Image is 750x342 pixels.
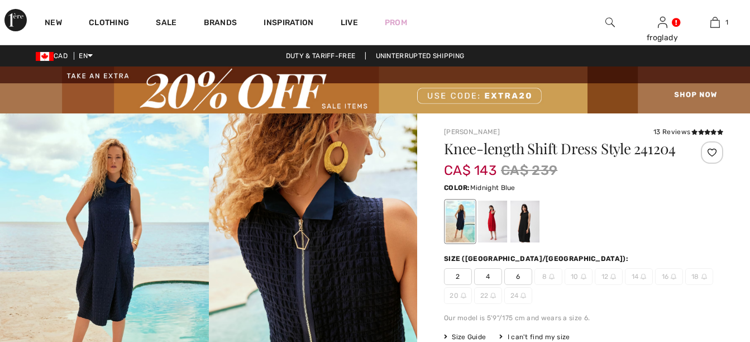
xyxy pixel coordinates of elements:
[474,287,502,304] span: 22
[341,17,358,28] a: Live
[444,151,496,178] span: CA$ 143
[658,16,667,29] img: My Info
[671,274,676,279] img: ring-m.svg
[446,201,475,243] div: Midnight Blue
[653,127,723,137] div: 13 Reviews
[444,141,677,156] h1: Knee-length Shift Dress Style 241204
[549,274,555,279] img: ring-m.svg
[499,332,570,342] div: I can't find my size
[504,268,532,285] span: 6
[89,18,129,30] a: Clothing
[658,17,667,27] a: Sign In
[444,184,470,192] span: Color:
[444,332,486,342] span: Size Guide
[4,9,27,31] img: 1ère Avenue
[79,52,93,60] span: EN
[595,268,623,285] span: 12
[510,201,539,243] div: Black
[520,293,526,298] img: ring-m.svg
[36,52,72,60] span: CAD
[605,16,615,29] img: search the website
[725,17,728,27] span: 1
[156,18,176,30] a: Sale
[641,274,646,279] img: ring-m.svg
[581,274,586,279] img: ring-m.svg
[474,268,502,285] span: 4
[444,287,472,304] span: 20
[478,201,507,243] div: Radiant red
[470,184,515,192] span: Midnight Blue
[490,293,496,298] img: ring-m.svg
[625,268,653,285] span: 14
[534,268,562,285] span: 8
[501,160,557,180] span: CA$ 239
[264,18,313,30] span: Inspiration
[565,268,593,285] span: 10
[637,32,688,44] div: froglady
[204,18,237,30] a: Brands
[504,287,532,304] span: 24
[444,313,723,323] div: Our model is 5'9"/175 cm and wears a size 6.
[655,268,683,285] span: 16
[36,52,54,61] img: Canadian Dollar
[610,274,616,279] img: ring-m.svg
[444,268,472,285] span: 2
[461,293,466,298] img: ring-m.svg
[444,128,500,136] a: [PERSON_NAME]
[45,18,62,30] a: New
[710,16,720,29] img: My Bag
[385,17,407,28] a: Prom
[444,254,630,264] div: Size ([GEOGRAPHIC_DATA]/[GEOGRAPHIC_DATA]):
[689,16,741,29] a: 1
